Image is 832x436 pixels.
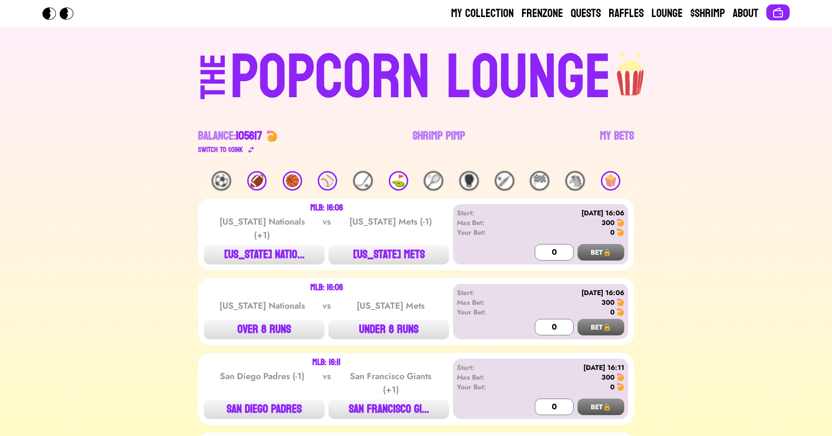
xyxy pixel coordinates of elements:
a: Frenzone [522,6,563,21]
div: Your Bet: [457,227,513,237]
img: 🍤 [616,228,624,236]
img: Connect wallet [772,7,784,18]
div: 0 [610,382,615,392]
div: 300 [601,297,615,307]
div: POPCORN LOUNGE [230,47,611,109]
a: Quests [571,6,601,21]
div: San Francisco Giants (+1) [342,369,440,397]
a: My Collection [451,6,514,21]
a: Raffles [609,6,644,21]
div: 🐴 [565,171,585,191]
img: 🍤 [616,373,624,381]
div: Start: [457,208,513,218]
div: San Diego Padres (-1) [213,369,311,397]
div: 🥊 [459,171,479,191]
button: BET🔒 [578,319,624,335]
div: ⚾️ [318,171,337,191]
div: 0 [610,307,615,317]
div: 🏀 [283,171,302,191]
a: About [733,6,759,21]
div: 0 [610,227,615,237]
div: 🎾 [424,171,443,191]
div: Max Bet: [457,297,513,307]
div: vs [321,299,333,313]
div: [DATE] 16:11 [513,363,624,372]
div: 300 [601,372,615,382]
div: Max Bet: [457,372,513,382]
div: MLB: 16:06 [310,204,343,212]
button: BET🔒 [578,244,624,261]
button: SAN FRANCISCO GI... [328,400,449,419]
div: Balance: [198,128,262,144]
div: MLB: 16:06 [310,284,343,292]
div: Start: [457,288,513,297]
div: [DATE] 16:06 [513,288,624,297]
div: [US_STATE] Nationals (+1) [213,215,311,242]
a: $Shrimp [690,6,725,21]
img: Popcorn [42,7,81,20]
a: THEPOPCORN LOUNGEpopcorn [116,43,716,109]
img: 🍤 [616,383,624,391]
span: 105617 [236,125,262,146]
div: Start: [457,363,513,372]
a: Shrimp Pimp [413,128,465,156]
button: [US_STATE] NATIO... [204,245,325,264]
img: popcorn [611,43,651,97]
div: Switch to $ OINK [198,144,243,156]
a: Lounge [651,6,683,21]
button: UNDER 8 RUNS [328,320,449,339]
div: 🏏 [495,171,514,191]
div: 🏁 [530,171,549,191]
img: 🍤 [616,219,624,227]
div: vs [321,369,333,397]
img: 🍤 [616,298,624,306]
div: [US_STATE] Mets (-1) [342,215,440,242]
div: Max Bet: [457,218,513,227]
a: My Bets [600,128,634,156]
button: OVER 8 RUNS [204,320,325,339]
button: BET🔒 [578,399,624,415]
div: [DATE] 16:06 [513,208,624,218]
div: [US_STATE] Mets [342,299,440,313]
div: MLB: 16:11 [312,359,341,366]
div: THE [196,54,231,119]
div: Your Bet: [457,307,513,317]
button: [US_STATE] METS [328,245,449,264]
div: Your Bet: [457,382,513,392]
div: 🏒 [353,171,373,191]
img: 🍤 [266,130,278,142]
div: 🍿 [601,171,620,191]
button: SAN DIEGO PADRES [204,400,325,419]
div: [US_STATE] Nationals [213,299,311,313]
img: 🍤 [616,308,624,316]
div: 300 [601,218,615,227]
div: vs [321,215,333,242]
div: 🏈 [247,171,267,191]
div: ⚽️ [212,171,231,191]
div: ⛳️ [389,171,408,191]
